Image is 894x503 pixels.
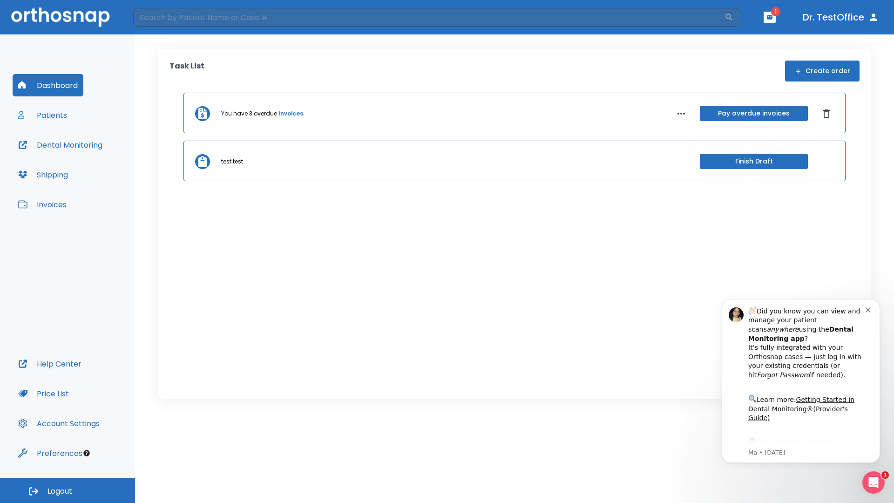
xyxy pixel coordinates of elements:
[221,157,243,166] p: test test
[708,291,894,469] iframe: Intercom notifications message
[158,14,165,22] button: Dismiss notification
[13,74,83,96] button: Dashboard
[819,106,834,121] button: Dismiss
[862,471,885,494] iframe: Intercom live chat
[47,486,72,496] span: Logout
[799,9,883,26] button: Dr. TestOffice
[279,109,303,118] a: invoices
[13,442,88,464] button: Preferences
[700,154,808,169] button: Finish Draft
[221,109,277,118] p: You have 3 overdue
[13,104,73,126] button: Patients
[771,7,780,16] span: 1
[13,412,105,435] button: Account Settings
[13,382,74,405] button: Price List
[133,8,725,27] input: Search by Patient Name or Case #
[13,193,72,216] button: Invoices
[13,163,74,186] button: Shipping
[41,149,123,165] a: App Store
[11,7,110,27] img: Orthosnap
[82,449,91,457] div: Tooltip anchor
[881,471,889,479] span: 1
[13,134,108,156] button: Dental Monitoring
[169,61,204,82] p: Task List
[41,158,158,166] p: Message from Ma, sent 8w ago
[13,353,87,375] button: Help Center
[785,61,860,82] button: Create order
[700,106,808,121] button: Pay overdue invoices
[41,146,158,194] div: Download the app: | ​ Let us know if you need help getting started!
